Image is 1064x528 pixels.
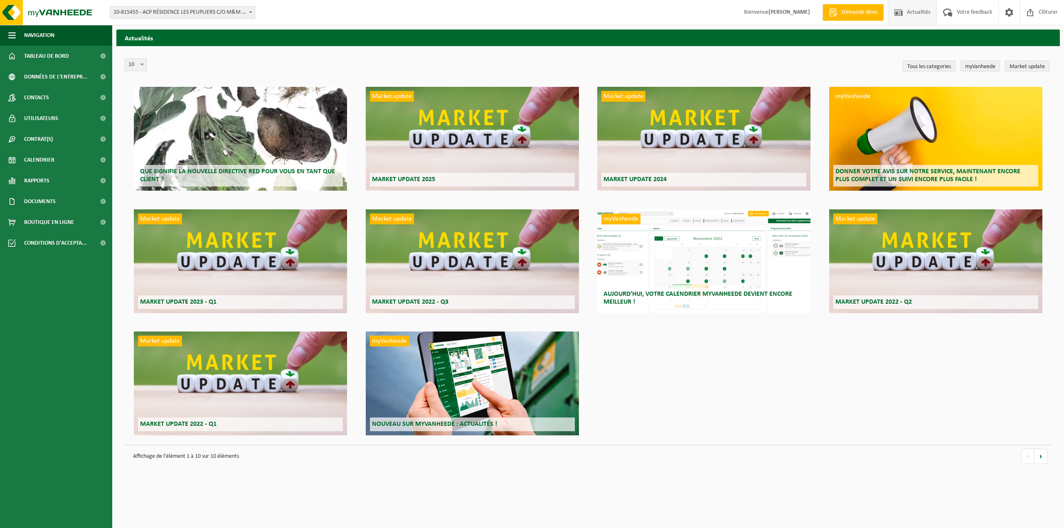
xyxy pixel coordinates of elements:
[140,421,217,427] span: Market update 2022 - Q1
[603,176,667,183] span: Market update 2024
[370,336,409,346] span: myVanheede
[24,150,54,170] span: Calendrier
[116,29,1060,46] h2: Actualités
[140,299,217,305] span: Market update 2023 - Q1
[372,299,448,305] span: Market update 2022 - Q3
[370,214,414,224] span: Market update
[138,214,182,224] span: Market update
[603,291,792,305] span: Aujourd’hui, votre calendrier myVanheede devient encore meilleur !
[134,87,347,191] a: Que signifie la nouvelle directive RED pour vous en tant que client ?
[366,87,579,191] a: Market update Market update 2025
[829,87,1042,191] a: myVanheede Donner votre avis sur notre service, maintenant encore plus complet et un suivi encore...
[129,449,1013,464] p: Affichage de l'élément 1 à 10 sur 10 éléments
[601,91,645,102] span: Market update
[138,336,182,346] span: Market update
[134,209,347,313] a: Market update Market update 2023 - Q1
[24,66,88,87] span: Données de l'entrepr...
[24,170,49,191] span: Rapports
[110,6,255,19] span: 10-815455 - ACP RÉSIDENCE LES PEUPLIERS C/O M&M IMMO - MONS
[24,191,56,212] span: Documents
[24,25,54,46] span: Navigation
[833,214,877,224] span: Market update
[366,209,579,313] a: Market update Market update 2022 - Q3
[601,214,640,224] span: myVanheede
[835,299,912,305] span: Market update 2022 - Q2
[134,332,347,435] a: Market update Market update 2022 - Q1
[24,233,87,253] span: Conditions d'accepta...
[1021,449,1034,464] a: vorige
[835,168,1020,183] span: Donner votre avis sur notre service, maintenant encore plus complet et un suivi encore plus facile !
[370,91,414,102] span: Market update
[372,176,435,183] span: Market update 2025
[125,59,147,71] span: 10
[597,209,810,313] a: myVanheede Aujourd’hui, votre calendrier myVanheede devient encore meilleur !
[110,7,255,18] span: 10-815455 - ACP RÉSIDENCE LES PEUPLIERS C/O M&M IMMO - MONS
[372,421,497,427] span: Nouveau sur myVanheede : Actualités !
[903,61,956,71] a: Tous les categories
[1034,449,1047,464] a: volgende
[24,87,49,108] span: Contacts
[1005,61,1049,71] a: Market update
[366,332,579,435] a: myVanheede Nouveau sur myVanheede : Actualités !
[961,61,1000,71] a: myVanheede
[24,212,74,233] span: Boutique en ligne
[768,9,810,15] strong: [PERSON_NAME]
[829,209,1042,313] a: Market update Market update 2022 - Q2
[24,129,53,150] span: Contrat(s)
[833,91,872,102] span: myVanheede
[597,87,810,191] a: Market update Market update 2024
[140,168,335,183] span: Que signifie la nouvelle directive RED pour vous en tant que client ?
[840,8,879,17] span: Demande devis
[125,59,146,71] span: 10
[24,46,69,66] span: Tableau de bord
[823,4,884,21] a: Demande devis
[24,108,58,129] span: Utilisateurs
